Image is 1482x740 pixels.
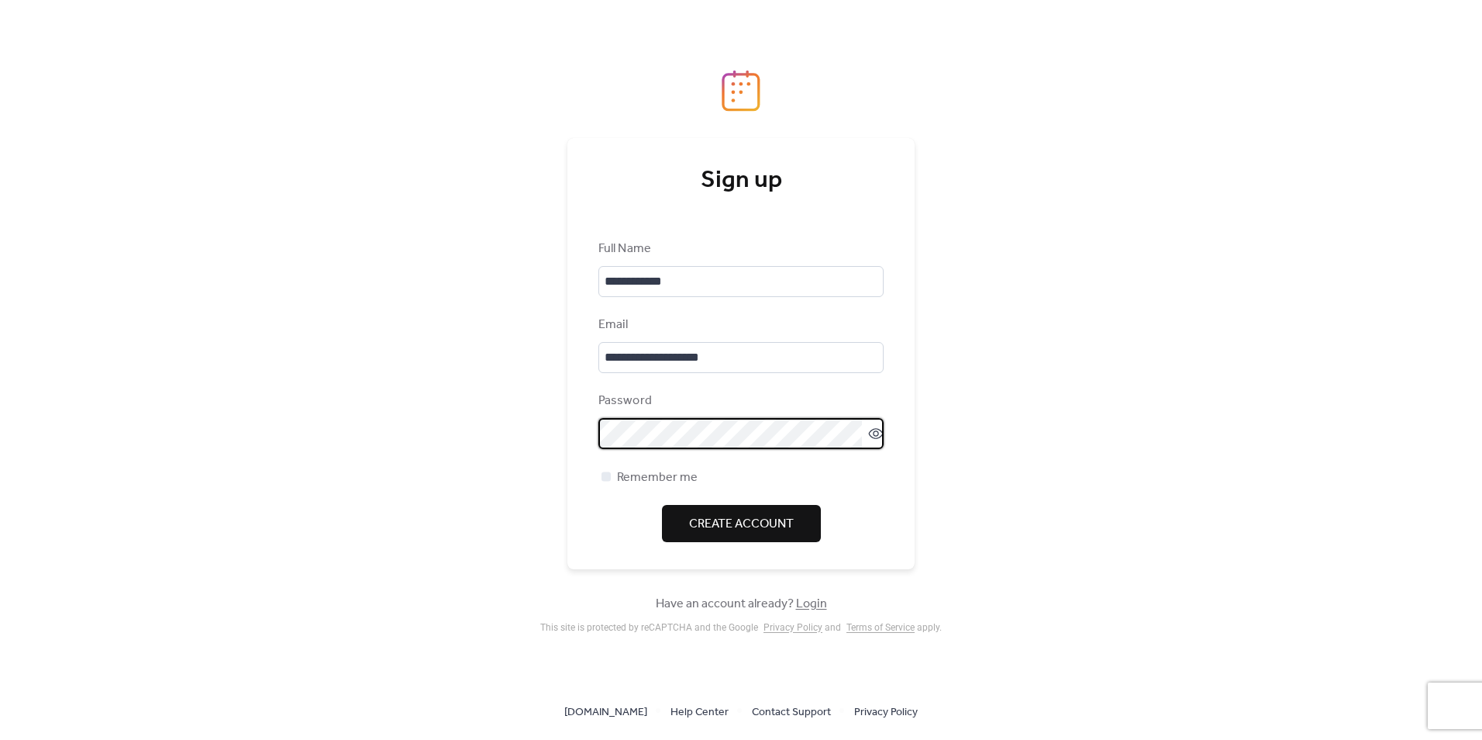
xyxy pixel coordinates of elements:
div: Password [598,392,881,410]
span: [DOMAIN_NAME] [564,704,647,722]
div: Sign up [598,165,884,196]
div: Email [598,316,881,334]
a: Login [796,592,827,616]
button: Create Account [662,505,821,542]
a: Terms of Service [846,622,915,633]
span: Privacy Policy [854,704,918,722]
a: Help Center [670,702,729,721]
span: Contact Support [752,704,831,722]
span: Create Account [689,515,794,534]
a: Privacy Policy [763,622,822,633]
span: Have an account already? [656,595,827,614]
a: Privacy Policy [854,702,918,721]
div: This site is protected by reCAPTCHA and the Google and apply . [540,622,942,633]
div: Full Name [598,240,881,258]
span: Remember me [617,469,698,487]
a: [DOMAIN_NAME] [564,702,647,721]
a: Contact Support [752,702,831,721]
span: Help Center [670,704,729,722]
img: logo [722,70,760,112]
